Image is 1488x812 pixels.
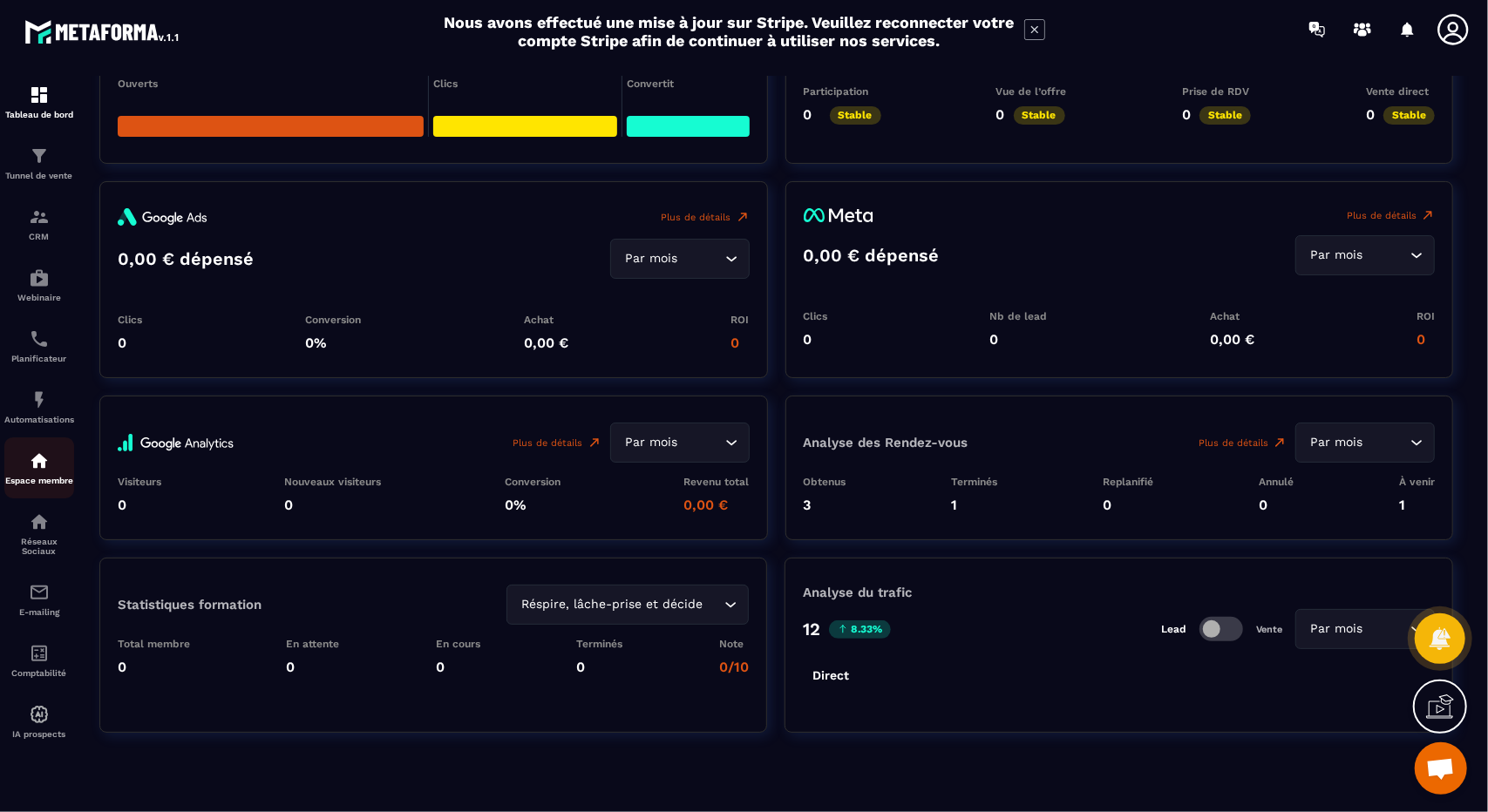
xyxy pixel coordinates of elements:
p: 0 [577,659,623,675]
p: 0,00 € dépensé [118,248,254,269]
p: Tableau de bord [4,110,74,119]
a: formationformationTunnel de vente [4,132,74,193]
p: 0% [305,335,361,351]
img: formation [29,145,50,166]
p: 0,00 € [1210,331,1254,348]
p: Réseaux Sociaux [4,537,74,556]
p: 0 [804,331,828,348]
a: schedulerschedulerPlanificateur [4,315,74,376]
a: social-networksocial-networkRéseaux Sociaux [4,498,74,569]
p: Stable [830,106,881,125]
div: Search for option [610,239,750,279]
p: Clics [804,310,828,322]
p: 0 [1259,497,1294,513]
p: Stable [1199,106,1251,125]
p: 8.33% [829,620,891,639]
input: Search for option [1367,246,1406,265]
p: E-mailing [4,607,74,617]
p: Replanifié [1103,476,1154,488]
p: 0 [118,335,142,351]
p: 1 [1399,497,1435,513]
div: Search for option [1295,235,1435,275]
p: 0 [285,497,382,513]
p: Clics [118,314,142,326]
p: 0 [996,106,1005,125]
a: automationsautomationsEspace membre [4,437,74,498]
img: formation [29,85,50,105]
p: Achat [524,314,568,326]
p: Nb de lead [990,310,1048,322]
img: automations [29,389,50,410]
p: 0% [505,497,561,513]
p: Statistiques formation [118,597,262,612]
img: social-network [29,511,50,532]
input: Search for option [1367,433,1406,452]
input: Search for option [682,433,721,452]
p: Annulé [1259,476,1294,488]
p: 0,00 € [684,497,750,513]
p: Vue de l’offre [996,85,1067,98]
p: Terminés [951,476,997,488]
a: emailemailE-mailing [4,569,74,630]
img: metaLogo [804,208,873,222]
p: 12 [803,619,820,639]
p: 0/10 [719,659,749,675]
h2: Nous avons effectué une mise à jour sur Stripe. Veuillez reconnecter votre compte Stripe afin de ... [444,13,1016,50]
p: 0 [730,335,749,351]
p: Automatisations [4,415,74,424]
a: Ouvrir le chat [1415,742,1467,795]
div: Clics [433,78,617,90]
img: scheduler [29,328,50,349]
p: Conversion [305,314,361,326]
div: Search for option [506,585,749,625]
p: Webinaire [4,293,74,302]
p: 0 [118,659,190,675]
p: Espace membre [4,476,74,485]
p: 0 [1182,106,1191,125]
div: Search for option [610,423,750,463]
span: Par mois [622,249,682,268]
img: arrowUpRight [1421,208,1435,222]
p: 0 [1103,497,1154,513]
a: Plus de détails [513,423,601,463]
p: ROI [730,314,749,326]
p: Revenu total [684,476,750,488]
p: Tunnel de vente [4,171,74,180]
p: Participation [804,85,881,98]
p: Total membre [118,638,190,650]
p: 0 [804,106,812,125]
img: automations [29,267,50,288]
p: Stable [1014,106,1065,125]
img: narrow-up-right-o.6b7c60e2.svg [588,436,601,450]
img: automations [29,704,50,725]
p: À venir [1399,476,1435,488]
p: Prise de RDV [1182,85,1251,98]
p: 0 [1417,331,1435,348]
span: Réspire, lâche-prise et décide [518,595,707,614]
p: Note [719,638,749,650]
tspan: Direct [812,668,849,682]
img: accountant [29,643,50,664]
p: IA prospects [4,729,74,739]
img: logo [24,16,181,47]
p: 0 [287,659,340,675]
p: Visiteurs [118,476,161,488]
p: Stable [1383,106,1435,125]
a: formationformationCRM [4,193,74,254]
p: En attente [287,638,340,650]
img: googleAdsLogo [118,208,207,226]
input: Search for option [682,249,721,268]
p: Analyse du trafic [803,585,1435,600]
p: Vente direct [1366,85,1435,98]
div: Ouverts [118,78,424,90]
div: Search for option [1295,609,1435,649]
img: email [29,582,50,603]
p: 3 [804,497,846,513]
p: Analyse des Rendez-vous [804,435,968,450]
a: formationformationTableau de bord [4,71,74,132]
span: Par mois [1307,619,1367,639]
p: 0 [118,497,161,513]
p: CRM [4,232,74,241]
img: formation [29,206,50,227]
img: arrowUpRight [736,210,750,224]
